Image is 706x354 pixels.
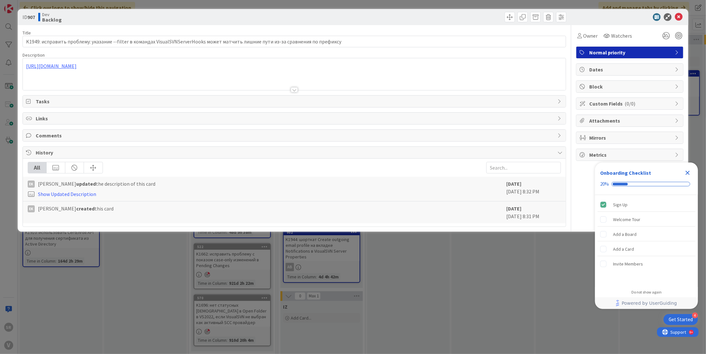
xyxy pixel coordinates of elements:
div: EK [28,205,35,212]
b: 907 [27,14,35,20]
span: Custom Fields [589,100,672,107]
b: updated [76,181,96,187]
a: Powered by UserGuiding [598,297,695,309]
span: Block [589,83,672,90]
span: Attachments [589,117,672,125]
span: Tasks [36,98,554,105]
div: Welcome Tour [613,216,640,223]
div: 9+ [32,3,36,8]
span: Dev [42,12,62,17]
span: Links [36,115,554,122]
div: Invite Members [613,260,643,268]
span: Support [14,1,29,9]
label: Title [23,30,31,36]
div: [DATE] 8:32 PM [506,180,561,198]
span: Watchers [611,32,632,40]
span: History [36,149,554,156]
span: Normal priority [589,49,672,56]
a: [URL][DOMAIN_NAME] [26,63,77,69]
span: Mirrors [589,134,672,142]
span: Powered by UserGuiding [622,299,677,307]
div: Onboarding Checklist [600,169,651,177]
div: Footer [595,297,698,309]
div: Sign Up [613,201,628,209]
span: Metrics [589,151,672,159]
b: Backlog [42,17,62,22]
b: [DATE] [506,181,521,187]
div: Checklist items [595,195,698,285]
div: Sign Up is complete. [598,198,695,212]
a: Show Updated Description [38,191,96,197]
span: Description [23,52,45,58]
div: Do not show again [631,290,662,295]
div: [DATE] 8:31 PM [506,205,561,220]
span: Dates [589,66,672,73]
div: 20% [600,181,609,187]
div: All [28,162,47,173]
span: [PERSON_NAME] this card [38,205,114,212]
span: ( 0/0 ) [625,100,635,107]
div: Add a Card is incomplete. [598,242,695,256]
div: Add a Board is incomplete. [598,227,695,241]
input: type card name here... [23,36,566,47]
div: Get Started [669,316,693,323]
span: Comments [36,132,554,139]
div: 4 [692,312,698,318]
div: Checklist Container [595,163,698,309]
div: Close Checklist [683,168,693,178]
span: Owner [583,32,598,40]
div: Invite Members is incomplete. [598,257,695,271]
b: [DATE] [506,205,521,212]
div: Checklist progress: 20% [600,181,693,187]
div: Add a Board [613,230,637,238]
b: created [76,205,95,212]
div: EK [28,181,35,188]
span: ID [23,13,35,21]
div: Add a Card [613,245,634,253]
span: [PERSON_NAME] the description of this card [38,180,155,188]
div: Welcome Tour is incomplete. [598,212,695,227]
div: Open Get Started checklist, remaining modules: 4 [664,314,698,325]
input: Search... [486,162,561,173]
